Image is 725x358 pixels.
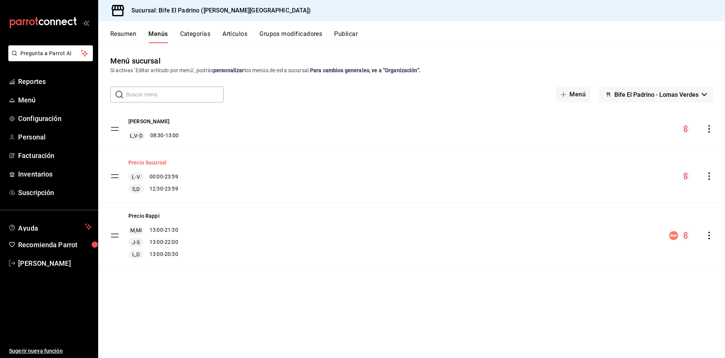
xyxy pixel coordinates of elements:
button: drag [110,172,119,181]
button: open_drawer_menu [83,20,89,26]
div: Menú sucursal [110,55,160,67]
div: 13:00 - 21:30 [128,226,178,235]
div: 13:00 - 22:00 [128,238,178,247]
input: Buscar menú [126,87,224,102]
div: navigation tabs [110,30,725,43]
h3: Sucursal: Bife El Padrino ([PERSON_NAME][GEOGRAPHIC_DATA]) [125,6,311,15]
span: [PERSON_NAME] [18,258,92,268]
span: M,Mi [129,226,143,234]
span: S,D [131,185,141,193]
span: Sugerir nueva función [9,347,92,355]
button: Grupos modificadores [259,30,322,43]
div: 13:00 - 20:30 [128,250,178,259]
button: actions [705,232,713,239]
button: drag [110,124,119,133]
span: L,D [131,251,141,258]
span: Menú [18,95,92,105]
span: Reportes [18,76,92,87]
button: Bife El Padrino - Lomas Verdes [599,87,713,102]
button: [PERSON_NAME] [128,118,170,125]
button: actions [705,125,713,133]
button: Artículos [222,30,247,43]
span: Ayuda [18,222,82,231]
button: Precio Rappi [128,212,160,220]
button: Precio Sucursal [128,159,167,166]
span: Facturación [18,150,92,161]
button: Menús [148,30,168,43]
div: 00:00 - 23:59 [128,172,178,181]
table: menu-maker-table [98,108,725,268]
button: Categorías [180,30,211,43]
div: 08:30 - 13:00 [128,131,179,140]
span: L-V [130,173,141,181]
span: Pregunta a Parrot AI [20,50,81,57]
div: 12:30 - 23:59 [128,184,178,194]
a: Pregunta a Parrot AI [5,55,93,63]
button: Publicar [334,30,358,43]
span: Suscripción [18,188,92,198]
button: Pregunta a Parrot AI [8,45,93,61]
button: Menú [556,87,590,102]
span: Bife El Padrino - Lomas Verdes [614,91,699,98]
div: Si activas ‘Editar artículo por menú’, podrás los menús de esta sucursal. [110,67,713,74]
button: drag [110,231,119,240]
span: J-S [131,239,141,246]
button: Resumen [110,30,136,43]
strong: Para cambios generales, ve a “Organización”. [310,67,421,73]
span: L,V-D [128,132,144,139]
button: actions [705,172,713,180]
strong: personalizar [213,67,244,73]
span: Recomienda Parrot [18,240,92,250]
span: Inventarios [18,169,92,179]
span: Configuración [18,113,92,124]
span: Personal [18,132,92,142]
